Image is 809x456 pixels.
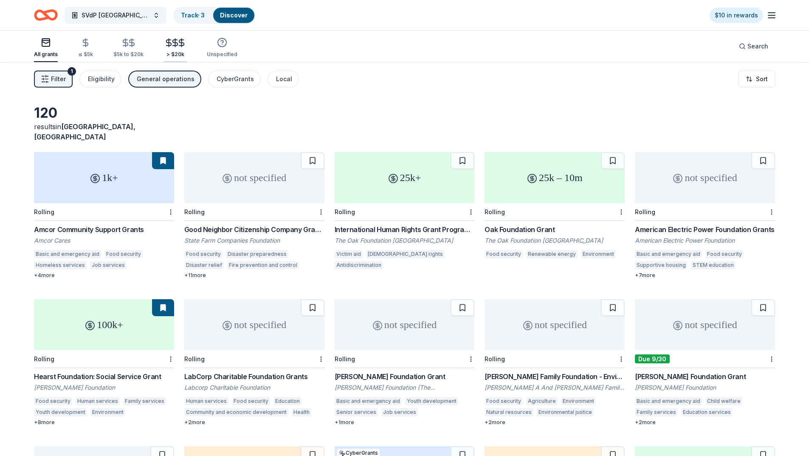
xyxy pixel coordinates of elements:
a: not specifiedDue 9/30[PERSON_NAME] Foundation Grant[PERSON_NAME] FoundationBasic and emergency ai... [635,299,775,426]
div: [PERSON_NAME] Family Foundation - Environment Grants [485,371,625,382]
button: Filter1 [34,71,73,88]
div: Environment [90,408,125,416]
a: Home [34,5,58,25]
div: The Oak Foundation [GEOGRAPHIC_DATA] [485,236,625,245]
div: + 4 more [34,272,174,279]
div: Food security [485,250,523,258]
div: not specified [184,299,324,350]
div: Basic and emergency aid [34,250,101,258]
div: Antidiscrimination [335,261,383,269]
div: + 2 more [635,419,775,426]
div: ≤ $5k [78,51,93,58]
div: Amcor Cares [34,236,174,245]
div: Rolling [184,208,205,215]
div: Renewable energy [526,250,578,258]
div: Family services [123,397,166,405]
span: in [34,122,135,141]
div: $5k to $20k [113,51,144,58]
div: Disaster preparedness [226,250,288,258]
button: Local [268,71,299,88]
button: $5k to $20k [113,34,144,62]
div: Labcorp Charitable Foundation [184,383,324,392]
div: Oak Foundation Grant [485,224,625,235]
div: [PERSON_NAME] Foundation [34,383,174,392]
div: General operations [137,74,194,84]
a: not specifiedRollingLabCorp Charitable Foundation GrantsLabcorp Charitable FoundationHuman servic... [184,299,324,426]
div: results [34,122,174,142]
div: Job services [90,261,127,269]
div: + 8 more [34,419,174,426]
button: Search [732,38,775,55]
div: Rolling [34,355,54,363]
div: CyberGrants [217,74,254,84]
div: Unspecified [207,51,237,58]
div: Food security [485,397,523,405]
div: [DEMOGRAPHIC_DATA] rights [366,250,445,258]
div: Environmental justice [537,408,594,416]
div: + 2 more [485,419,625,426]
a: not specifiedRolling[PERSON_NAME] Foundation Grant[PERSON_NAME] Foundation (The [PERSON_NAME] Fou... [335,299,475,426]
div: The Oak Foundation [GEOGRAPHIC_DATA] [335,236,475,245]
a: 25k+RollingInternational Human Rights Grant ProgrammeThe Oak Foundation [GEOGRAPHIC_DATA]Victim a... [335,152,475,272]
div: Amcor Community Support Grants [34,224,174,235]
div: Food security [104,250,143,258]
div: State Farm Companies Foundation [184,236,324,245]
div: [PERSON_NAME] A And [PERSON_NAME] Family Foundation [485,383,625,392]
div: Environment [561,397,596,405]
div: Rolling [335,355,355,363]
div: American Electric Power Foundation Grants [635,224,775,235]
div: not specified [184,152,324,203]
div: Good Neighbor Citizenship Company Grants [184,224,324,235]
div: LabCorp Charitable Foundation Grants [184,371,324,382]
div: Senior services [335,408,378,416]
div: not specified [635,299,775,350]
div: [PERSON_NAME] Foundation [635,383,775,392]
button: ≤ $5k [78,34,93,62]
div: Rolling [184,355,205,363]
div: International Human Rights Grant Programme [335,224,475,235]
div: 120 [34,105,174,122]
div: Education [273,397,302,405]
a: not specifiedRollingAmerican Electric Power Foundation GrantsAmerican Electric Power FoundationBa... [635,152,775,279]
div: [PERSON_NAME] Foundation Grant [335,371,475,382]
div: not specified [635,152,775,203]
div: Education services [681,408,733,416]
div: Eligibility [88,74,115,84]
div: 25k+ [335,152,475,203]
div: Hearst Foundation: Social Service Grant [34,371,174,382]
div: Health [292,408,311,416]
div: [PERSON_NAME] Foundation (The [PERSON_NAME] Foundation) [335,383,475,392]
a: 100k+RollingHearst Foundation: Social Service Grant[PERSON_NAME] FoundationFood securityHuman ser... [34,299,174,426]
a: 25k – 10mRollingOak Foundation GrantThe Oak Foundation [GEOGRAPHIC_DATA]Food securityRenewable en... [485,152,625,261]
div: Rolling [485,208,505,215]
div: Youth development [405,397,458,405]
div: + 7 more [635,272,775,279]
div: Basic and emergency aid [335,397,402,405]
div: + 1 more [335,419,475,426]
div: + 2 more [184,419,324,426]
div: + 11 more [184,272,324,279]
div: Rolling [485,355,505,363]
div: not specified [335,299,475,350]
a: $10 in rewards [710,8,763,23]
div: Human services [76,397,120,405]
button: General operations [128,71,201,88]
div: 1k+ [34,152,174,203]
span: [GEOGRAPHIC_DATA], [GEOGRAPHIC_DATA] [34,122,135,141]
button: SVdP [GEOGRAPHIC_DATA] [65,7,166,24]
div: > $20k [164,51,186,58]
div: Food security [184,250,223,258]
div: STEM education [691,261,736,269]
div: Community and economic development [184,408,288,416]
div: Job services [381,408,418,416]
div: not specified [485,299,625,350]
div: Human services [184,397,228,405]
div: 1 [68,67,76,76]
div: Fire prevention and control [227,261,299,269]
div: Natural resources [485,408,533,416]
div: Due 9/30 [635,354,670,363]
div: Food security [232,397,270,405]
button: Unspecified [207,34,237,62]
div: [PERSON_NAME] Foundation Grant [635,371,775,382]
div: Rolling [635,208,655,215]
